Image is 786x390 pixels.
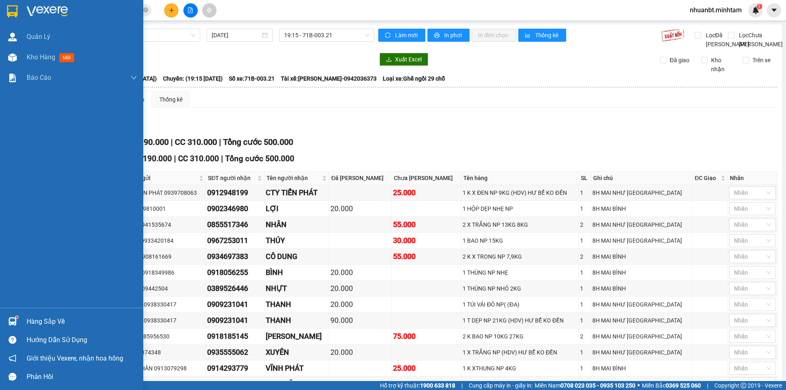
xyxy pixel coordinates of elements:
[592,284,691,293] div: 8H MAI BÌNH
[393,187,460,198] div: 25.000
[8,33,17,41] img: warehouse-icon
[27,316,137,328] div: Hàng sắp về
[163,74,223,83] span: Chuyến: (19:15 [DATE])
[27,353,123,363] span: Giới thiệu Vexere, nhận hoa hồng
[592,316,691,325] div: 8H MAI NHƯ [GEOGRAPHIC_DATA]
[267,174,321,183] span: Tên người nhận
[463,188,577,197] div: 1 K X ĐEN NP 9KG (HDV) HƯ BỂ KO ĐỀN
[472,29,516,42] button: In đơn chọn
[208,174,256,183] span: SĐT người nhận
[580,332,589,341] div: 2
[525,32,532,39] span: bar-chart
[580,252,589,261] div: 2
[329,171,392,185] th: Đã [PERSON_NAME]
[592,252,691,261] div: 8H MAI BÌNH
[393,379,460,390] div: 45.000
[206,297,264,313] td: 0909231041
[206,185,264,201] td: 0912948199
[580,204,589,213] div: 1
[206,201,264,217] td: 0902346980
[383,74,445,83] span: Loại xe: Ghế ngồi 29 chỗ
[16,316,18,318] sup: 1
[463,380,577,389] div: 1 BAO NP 26KG
[8,53,17,62] img: warehouse-icon
[535,381,635,390] span: Miền Nam
[393,251,460,262] div: 55.000
[229,74,275,83] span: Số xe: 71B-003.21
[266,299,327,310] div: THANH
[378,29,425,42] button: syncLàm mới
[266,283,327,294] div: NHỰT
[124,204,204,213] div: TÀI 0909810001
[59,53,74,62] span: mới
[708,56,736,74] span: Kho nhận
[206,281,264,297] td: 0389526446
[207,363,263,374] div: 0914293779
[27,371,137,383] div: Phản hồi
[767,3,781,18] button: caret-down
[380,381,455,390] span: Hỗ trợ kỹ thuật:
[8,317,17,326] img: warehouse-icon
[207,267,263,278] div: 0918056255
[143,7,148,12] span: close-circle
[580,300,589,309] div: 1
[463,252,577,261] div: 2 K X TRONG NP 7,9KG
[592,236,691,245] div: 8H MAI NHƯ [GEOGRAPHIC_DATA]
[579,171,591,185] th: SL
[592,188,691,197] div: 8H MAI NHƯ [GEOGRAPHIC_DATA]
[592,380,691,389] div: 8H MAI BÌNH
[707,381,708,390] span: |
[395,31,419,40] span: Làm mới
[124,348,204,357] div: Ý 0942374348
[386,56,392,63] span: download
[264,361,329,376] td: VĨNH PHÁT
[124,300,204,309] div: TRANG 0938330417
[393,363,460,374] div: 25.000
[207,203,263,214] div: 0902346980
[591,171,693,185] th: Ghi chú
[461,171,579,185] th: Tên hàng
[393,235,460,246] div: 30.000
[266,363,327,374] div: VĨNH PHÁT
[749,56,774,65] span: Trên xe
[741,383,746,388] span: copyright
[330,203,390,214] div: 20.000
[637,384,640,387] span: ⚪️
[223,137,293,147] span: Tổng cước 500.000
[281,74,377,83] span: Tài xế: [PERSON_NAME]-0942036373
[392,171,461,185] th: Chưa [PERSON_NAME]
[27,53,55,61] span: Kho hàng
[463,268,577,277] div: 1 THÙNG NP NHẸ
[379,53,428,66] button: downloadXuất Excel
[264,201,329,217] td: LỢI
[264,249,329,265] td: CÔ DUNG
[463,316,577,325] div: 1 T DẸP NP 21KG (HDV) HƯ BỂ KO ĐỀN
[9,336,16,344] span: question-circle
[124,188,204,197] div: CTY TIẾN PHÁT 0939708063
[518,29,566,42] button: bar-chartThống kê
[206,329,264,345] td: 0918185145
[757,4,762,9] sup: 1
[580,188,589,197] div: 1
[207,379,263,390] div: 0988109149
[178,154,219,163] span: CC 310.000
[580,220,589,229] div: 2
[730,174,775,183] div: Nhãn
[393,331,460,342] div: 75.000
[736,31,784,49] span: Lọc Chưa [PERSON_NAME]
[206,7,212,13] span: aim
[206,313,264,329] td: 0909231041
[330,299,390,310] div: 20.000
[434,32,441,39] span: printer
[463,364,577,373] div: 1 K XTHUNG NP 4KG
[264,265,329,281] td: BÌNH
[264,217,329,233] td: NHÂN
[207,283,263,294] div: 0389526446
[206,345,264,361] td: 0935555062
[461,381,463,390] span: |
[266,379,327,390] div: ANH ĐẶNG
[752,7,759,14] img: icon-new-feature
[206,265,264,281] td: 0918056255
[124,268,204,277] div: THIỆN 0918349986
[124,284,204,293] div: KIM 0909442504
